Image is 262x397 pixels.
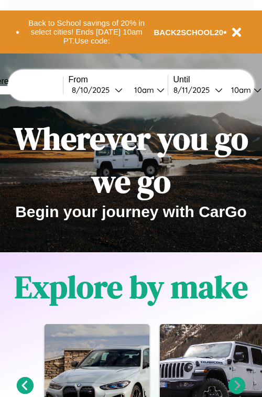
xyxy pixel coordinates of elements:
div: 10am [226,85,254,95]
h1: Explore by make [15,265,248,308]
div: 10am [129,85,157,95]
b: BACK2SCHOOL20 [154,28,224,37]
button: 10am [126,84,168,95]
div: 8 / 10 / 2025 [72,85,115,95]
button: 8/10/2025 [69,84,126,95]
div: 8 / 11 / 2025 [173,85,215,95]
label: From [69,75,168,84]
button: Back to School savings of 20% in select cities! Ends [DATE] 10am PT.Use code: [19,16,154,48]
